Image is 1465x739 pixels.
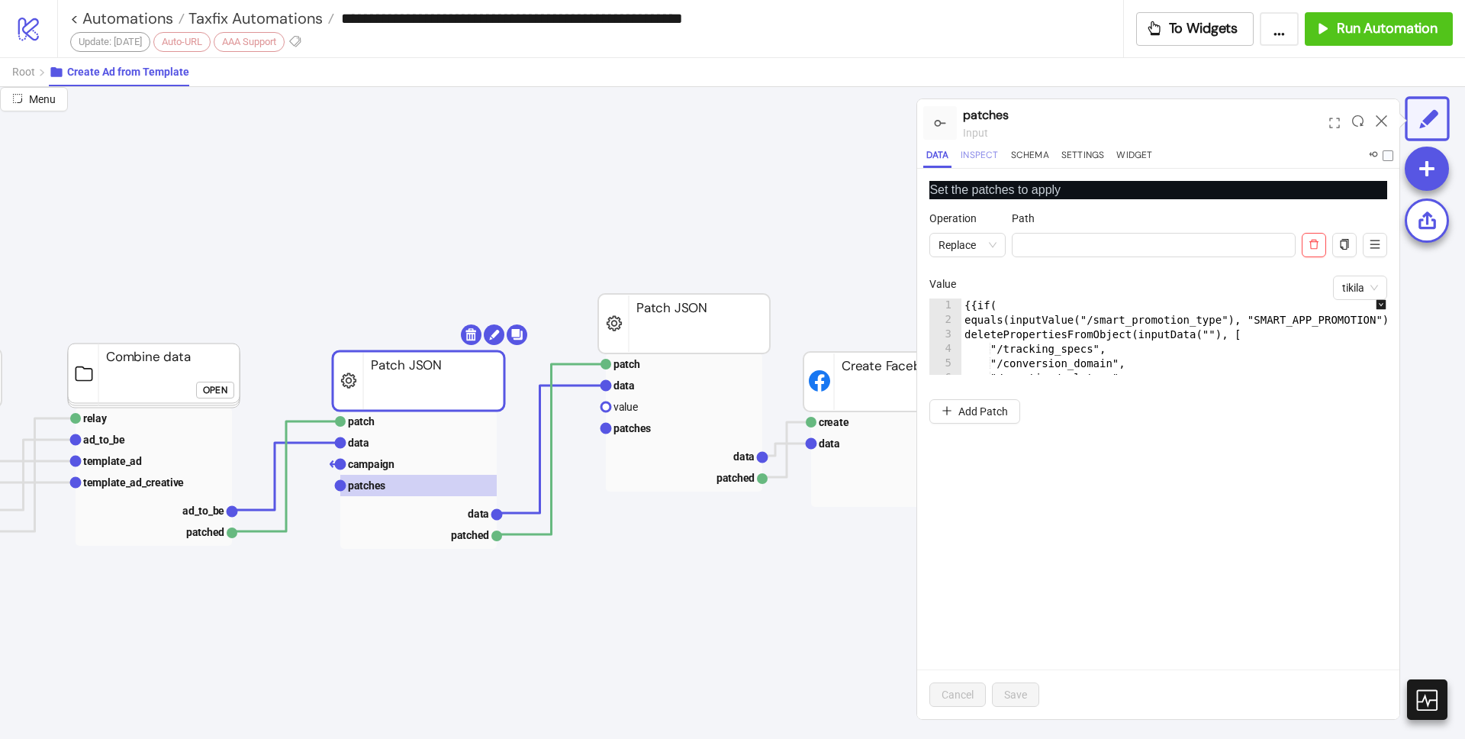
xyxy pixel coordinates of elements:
[963,124,1323,141] div: input
[929,276,966,292] label: Value
[942,405,952,416] span: plus
[929,181,1387,199] p: Set the patches to apply
[12,66,35,78] span: Root
[929,210,987,227] label: Operation
[992,683,1039,707] button: Save
[182,505,224,517] text: ad_to_be
[929,357,961,371] div: 5
[929,299,961,313] div: 1
[613,379,635,392] text: data
[1305,12,1453,46] button: Run Automation
[468,508,489,520] text: data
[1012,233,1296,257] input: Operation Path Value
[49,58,189,86] button: Create Ad from Template
[196,382,234,399] button: Open
[1370,239,1380,250] span: menu
[348,458,394,470] text: campaign
[613,422,651,434] text: patches
[70,11,185,26] a: < Automations
[185,11,334,26] a: Taxfix Automations
[1339,239,1350,250] span: copy
[67,66,189,78] span: Create Ad from Template
[12,93,23,104] span: radius-bottomright
[819,437,840,450] text: data
[12,58,49,86] button: Root
[958,147,1001,168] button: Inspect
[348,479,385,492] text: patches
[923,147,951,168] button: Data
[929,399,1020,424] button: Add Patch
[958,405,1008,418] span: Add Patch
[929,328,961,342] div: 3
[1113,147,1155,168] button: Widget
[348,437,369,449] text: data
[83,455,142,467] text: template_ad
[1169,20,1238,37] span: To Widgets
[733,450,755,463] text: data
[348,415,375,428] text: patch
[613,358,640,370] text: patch
[70,32,150,52] div: Update: [DATE]
[185,8,323,28] span: Taxfix Automations
[203,381,227,399] div: Open
[214,32,285,52] div: AAA Support
[1309,239,1319,250] span: delete
[29,93,56,105] span: Menu
[929,342,961,357] div: 4
[1058,147,1108,168] button: Settings
[1008,147,1052,168] button: Schema
[939,234,997,257] span: Replace
[153,32,211,52] div: Auto-URL
[819,416,849,428] text: create
[929,371,961,386] div: 6
[1337,20,1438,37] span: Run Automation
[1329,118,1340,128] span: expand
[1012,210,1045,227] label: Path
[83,476,184,489] text: template_ad_creative
[1260,12,1299,46] button: ...
[929,683,986,707] button: Cancel
[1376,299,1386,310] span: down-square
[83,434,125,446] text: ad_to_be
[929,313,961,328] div: 2
[963,105,1323,124] div: patches
[1136,12,1254,46] button: To Widgets
[83,412,108,424] text: relay
[1342,276,1378,299] span: tikila
[613,401,638,413] text: value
